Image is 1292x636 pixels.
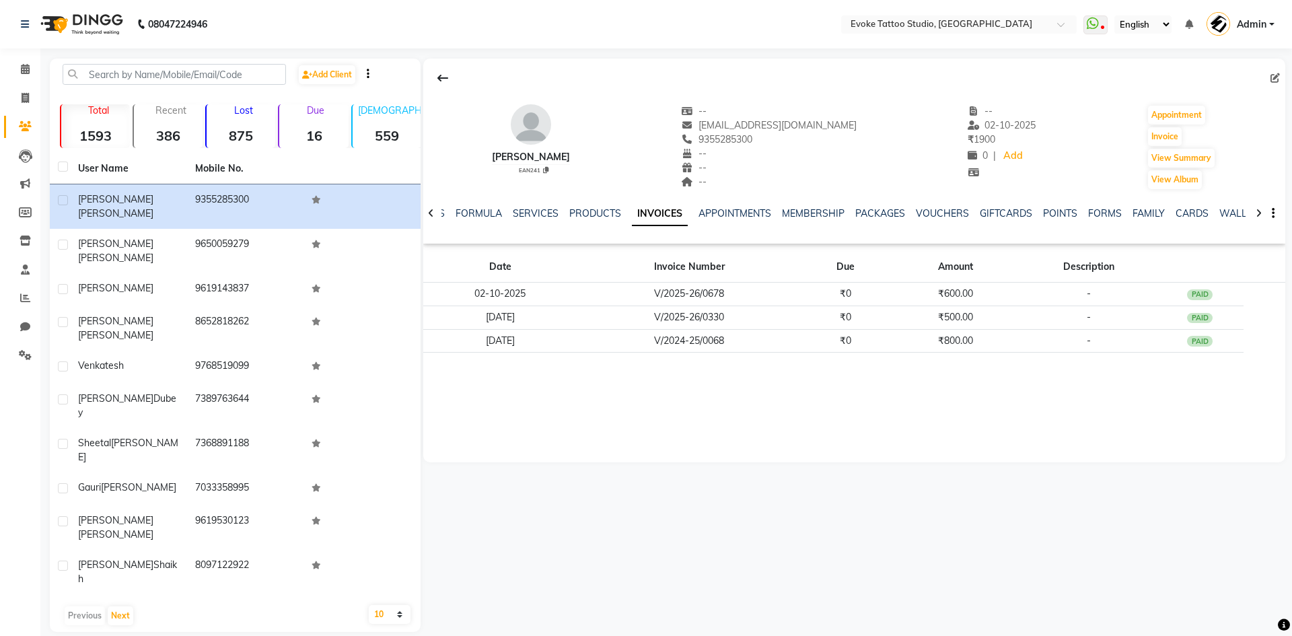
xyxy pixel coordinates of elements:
span: Admin [1237,17,1266,32]
span: [PERSON_NAME] [78,559,153,571]
td: 7033358995 [187,472,304,505]
input: Search by Name/Mobile/Email/Code [63,64,286,85]
td: 9619143837 [187,273,304,306]
span: - [1087,287,1091,299]
div: EAN241 [497,165,570,174]
a: Add Client [299,65,355,84]
th: Description [1021,252,1156,283]
a: APPOINTMENTS [698,207,771,219]
span: [PERSON_NAME] [78,193,153,205]
td: V/2025-26/0330 [577,306,801,329]
a: SERVICES [513,207,559,219]
b: 08047224946 [148,5,207,43]
span: [PERSON_NAME] [78,238,153,250]
a: FAMILY [1133,207,1165,219]
span: 02-10-2025 [968,119,1036,131]
td: ₹800.00 [890,329,1021,353]
button: View Summary [1148,149,1215,168]
strong: 386 [134,127,203,144]
td: 9355285300 [187,184,304,229]
a: FORMULA [456,207,502,219]
span: 0 [968,149,988,162]
a: CARDS [1176,207,1209,219]
img: logo [34,5,127,43]
span: [PERSON_NAME] [78,315,153,327]
img: Admin [1207,12,1230,36]
th: Date [423,252,577,283]
td: 9619530123 [187,505,304,550]
a: FORMS [1088,207,1122,219]
div: [PERSON_NAME] [492,150,570,164]
span: [PERSON_NAME] [78,514,153,526]
strong: 559 [353,127,421,144]
span: [PERSON_NAME] [78,282,153,294]
a: WALLET [1219,207,1258,219]
a: VOUCHERS [916,207,969,219]
td: ₹0 [801,283,890,306]
span: Gauri [78,481,101,493]
span: [PERSON_NAME] [78,329,153,341]
img: avatar [511,104,551,145]
span: Venkatesh [78,359,124,372]
td: 8097122922 [187,550,304,594]
span: ₹ [968,133,974,145]
td: [DATE] [423,329,577,353]
span: [PERSON_NAME] [78,207,153,219]
a: MEMBERSHIP [782,207,845,219]
button: Appointment [1148,106,1205,125]
a: PRODUCTS [569,207,621,219]
span: -- [968,105,993,117]
td: V/2025-26/0678 [577,283,801,306]
th: Mobile No. [187,153,304,184]
td: 9768519099 [187,351,304,384]
span: [EMAIL_ADDRESS][DOMAIN_NAME] [681,119,857,131]
span: -- [681,162,707,174]
button: Next [108,606,133,625]
td: 9650059279 [187,229,304,273]
div: PAID [1187,336,1213,347]
span: -- [681,176,707,188]
td: [DATE] [423,306,577,329]
td: 7368891188 [187,428,304,472]
p: Total [67,104,130,116]
p: Lost [212,104,275,116]
td: V/2024-25/0068 [577,329,801,353]
div: Back to Client [429,65,457,91]
strong: 16 [279,127,348,144]
th: Due [801,252,890,283]
span: - [1087,334,1091,347]
span: -- [681,105,707,117]
span: | [993,149,996,163]
th: User Name [70,153,187,184]
button: View Album [1148,170,1202,189]
td: ₹600.00 [890,283,1021,306]
span: 1900 [968,133,995,145]
p: Recent [139,104,203,116]
td: 02-10-2025 [423,283,577,306]
a: Add [1001,147,1025,166]
span: -- [681,147,707,160]
a: POINTS [1043,207,1077,219]
td: ₹500.00 [890,306,1021,329]
th: Invoice Number [577,252,801,283]
span: [PERSON_NAME] [101,481,176,493]
p: Due [282,104,348,116]
a: GIFTCARDS [980,207,1032,219]
span: [PERSON_NAME] [78,392,153,404]
td: 7389763644 [187,384,304,428]
th: Amount [890,252,1021,283]
td: 8652818262 [187,306,304,351]
a: PACKAGES [855,207,905,219]
td: ₹0 [801,306,890,329]
button: Invoice [1148,127,1182,146]
a: INVOICES [632,202,688,226]
span: - [1087,311,1091,323]
div: PAID [1187,289,1213,300]
span: 9355285300 [681,133,752,145]
td: ₹0 [801,329,890,353]
span: [PERSON_NAME] [78,252,153,264]
p: [DEMOGRAPHIC_DATA] [358,104,421,116]
strong: 1593 [61,127,130,144]
span: [PERSON_NAME] [78,528,153,540]
span: Sheetal [78,437,111,449]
